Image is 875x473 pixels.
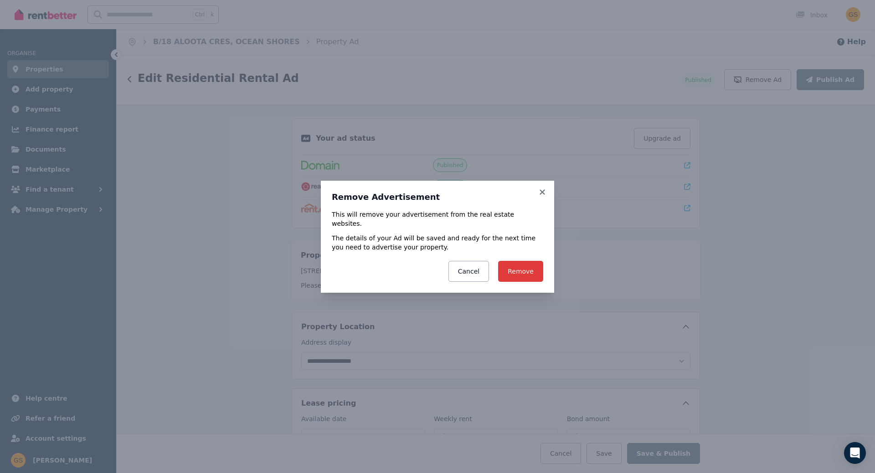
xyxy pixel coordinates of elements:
[448,261,489,282] button: Cancel
[844,442,866,464] div: Open Intercom Messenger
[332,234,543,252] p: The details of your Ad will be saved and ready for the next time you need to advertise your prope...
[498,261,543,282] button: Remove
[332,192,543,203] h3: Remove Advertisement
[332,210,543,228] p: This will remove your advertisement from the real estate websites.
